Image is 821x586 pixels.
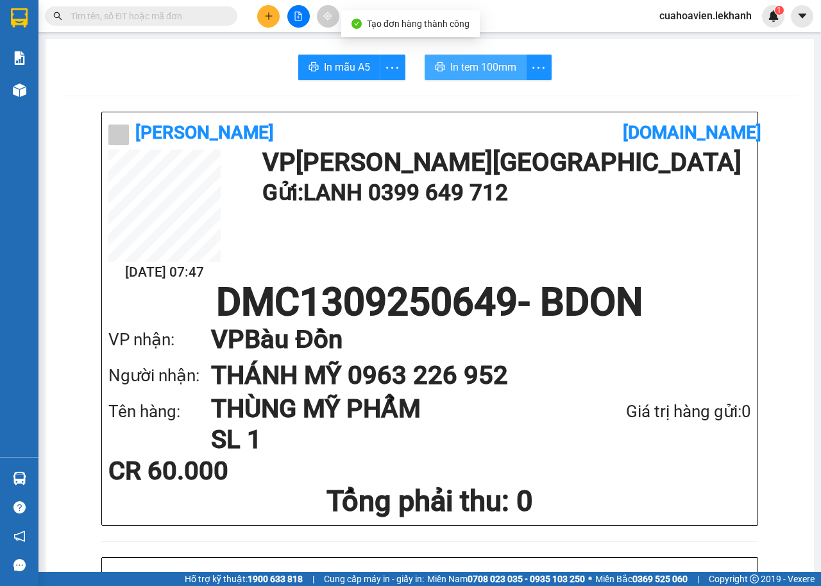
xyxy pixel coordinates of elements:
span: notification [13,530,26,542]
div: CR 60.000 [108,458,321,484]
button: more [380,55,405,80]
span: plus [264,12,273,21]
span: Miền Nam [427,572,585,586]
h2: [DATE] 07:47 [108,262,221,283]
img: warehouse-icon [13,83,26,97]
h1: VP [PERSON_NAME][GEOGRAPHIC_DATA] [262,150,745,175]
b: [DOMAIN_NAME] [623,122,761,143]
button: printerIn tem 100mm [425,55,527,80]
strong: 0708 023 035 - 0935 103 250 [468,574,585,584]
button: aim [317,5,339,28]
img: solution-icon [13,51,26,65]
div: VP nhận: [108,327,211,353]
span: copyright [750,574,759,583]
h1: VP Bàu Đồn [211,322,725,358]
button: more [526,55,552,80]
button: caret-down [791,5,813,28]
strong: 1900 633 818 [248,574,303,584]
div: Người nhận: [108,363,211,389]
h1: Gửi: LANH 0399 649 712 [262,175,745,211]
h1: Tổng phải thu: 0 [108,484,751,519]
span: | [312,572,314,586]
span: check-circle [351,19,362,29]
strong: 0369 525 060 [632,574,688,584]
img: logo-vxr [11,8,28,28]
span: cuahoavien.lekhanh [649,8,762,24]
span: Tạo đơn hàng thành công [367,19,470,29]
span: more [380,60,405,76]
img: warehouse-icon [13,472,26,485]
sup: 1 [775,6,784,15]
button: printerIn mẫu A5 [298,55,380,80]
span: Hỗ trợ kỹ thuật: [185,572,303,586]
button: file-add [287,5,310,28]
b: [PERSON_NAME] [135,122,274,143]
span: message [13,559,26,571]
h1: DMC1309250649 - BDON [108,283,751,322]
span: more [527,60,551,76]
span: printer [309,62,319,74]
span: file-add [294,12,303,21]
span: 1 [777,6,781,15]
span: printer [435,62,445,74]
div: Tên hàng: [108,399,211,425]
input: Tìm tên, số ĐT hoặc mã đơn [71,9,222,23]
span: aim [323,12,332,21]
span: In tem 100mm [450,59,516,75]
button: plus [257,5,280,28]
span: Miền Bắc [595,572,688,586]
span: Cung cấp máy in - giấy in: [324,572,424,586]
span: In mẫu A5 [324,59,370,75]
span: caret-down [797,10,808,22]
h1: SL 1 [211,424,558,455]
span: | [697,572,699,586]
img: icon-new-feature [768,10,779,22]
h1: THÙNG MỸ PHẨM [211,393,558,424]
div: Giá trị hàng gửi: 0 [558,399,751,425]
span: ⚪️ [588,576,592,582]
span: question-circle [13,501,26,513]
span: search [53,12,62,21]
h1: THÁNH MỸ 0963 226 952 [211,358,725,393]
